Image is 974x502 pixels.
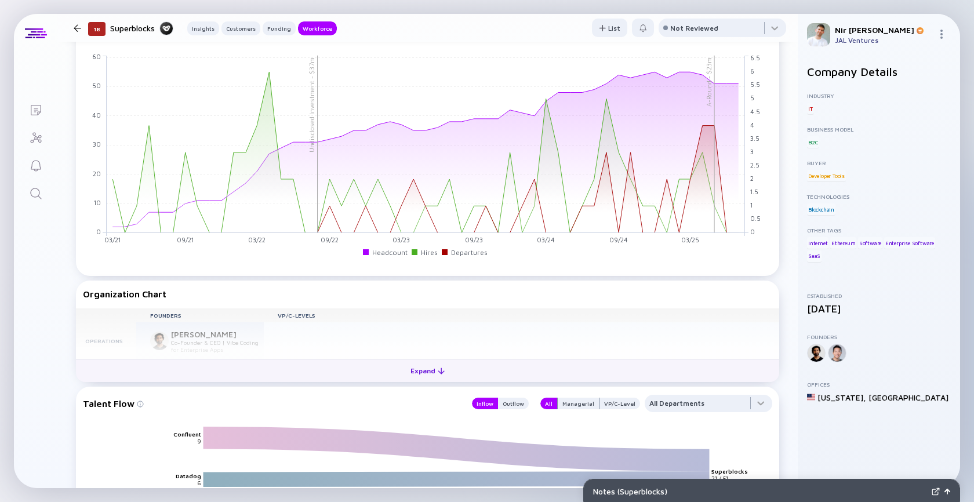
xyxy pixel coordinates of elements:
[197,479,201,486] text: 6
[807,170,846,181] div: Developer Tools
[807,126,951,133] div: Business Model
[750,201,753,209] tspan: 1
[750,188,758,195] tspan: 1.5
[750,107,760,115] tspan: 4.5
[177,236,194,243] tspan: 09/21
[807,23,830,46] img: Nir Profile Picture
[807,393,815,401] img: United States Flag
[750,121,754,128] tspan: 4
[104,236,121,243] tspan: 03/21
[557,398,599,409] button: Managerial
[807,381,951,388] div: Offices
[93,111,101,119] tspan: 40
[750,148,754,155] tspan: 3
[750,174,754,182] tspan: 2
[750,54,760,61] tspan: 6.5
[750,214,761,222] tspan: 0.5
[593,486,927,496] div: Notes ( Superblocks )
[670,24,718,32] div: Not Reviewed
[187,21,219,35] button: Insights
[807,92,951,99] div: Industry
[807,159,951,166] div: Buyer
[93,82,101,89] tspan: 50
[83,395,460,412] div: Talent Flow
[713,475,730,482] text: 21 / 51
[392,236,410,243] tspan: 03/23
[750,134,759,142] tspan: 3.5
[807,65,951,78] h2: Company Details
[835,36,932,45] div: JAL Ventures
[95,199,101,206] tspan: 10
[404,362,452,380] div: Expand
[465,236,483,243] tspan: 09/23
[76,359,779,382] button: Expand
[807,237,828,249] div: Internet
[537,236,555,243] tspan: 03/24
[884,237,935,249] div: Enterprise Software
[263,23,296,34] div: Funding
[321,236,339,243] tspan: 09/22
[221,23,260,34] div: Customers
[807,136,819,148] div: B2C
[263,21,296,35] button: Funding
[221,21,260,35] button: Customers
[14,95,57,123] a: Lists
[298,23,337,34] div: Workforce
[681,236,699,243] tspan: 03/25
[14,123,57,151] a: Investor Map
[472,398,498,409] button: Inflow
[83,289,772,299] div: Organization Chart
[944,489,950,494] img: Open Notes
[830,237,856,249] div: Ethereum
[88,22,106,36] div: 18
[609,236,628,243] tspan: 09/24
[599,398,640,409] button: VP/C-Level
[807,292,951,299] div: Established
[298,21,337,35] button: Workforce
[592,19,627,37] button: List
[197,438,201,445] text: 9
[937,30,946,39] img: Menu
[558,398,599,409] div: Managerial
[835,25,932,35] div: Nir [PERSON_NAME]
[14,179,57,206] a: Search
[807,203,835,215] div: Blockchain
[750,161,759,169] tspan: 2.5
[807,227,951,234] div: Other Tags
[858,237,882,249] div: Software
[932,488,940,496] img: Expand Notes
[14,151,57,179] a: Reminders
[750,94,754,101] tspan: 5
[750,228,755,235] tspan: 0
[93,169,101,177] tspan: 20
[807,333,951,340] div: Founders
[807,103,814,114] div: IT
[750,81,760,88] tspan: 5.5
[93,140,101,148] tspan: 30
[807,250,822,262] div: SaaS
[110,21,173,35] div: Superblocks
[173,431,201,438] text: Confluent
[97,228,101,235] tspan: 0
[807,303,951,315] div: [DATE]
[187,23,219,34] div: Insights
[807,193,951,200] div: Technologies
[498,398,529,409] button: Outflow
[176,472,201,479] text: Datadog
[750,67,754,75] tspan: 6
[93,53,101,60] tspan: 60
[868,392,948,402] div: [GEOGRAPHIC_DATA]
[248,236,266,243] tspan: 03/22
[817,392,866,402] div: [US_STATE] ,
[540,398,557,409] button: All
[713,468,750,475] text: Superblocks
